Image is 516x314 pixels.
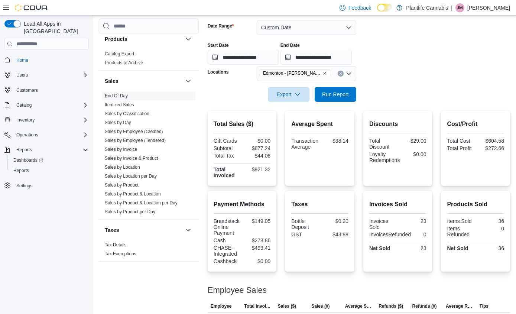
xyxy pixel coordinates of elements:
[244,303,272,309] span: Total Invoiced
[467,3,510,12] p: [PERSON_NAME]
[321,218,348,224] div: $0.20
[13,85,88,95] span: Customers
[105,93,128,98] a: End Of Day
[377,4,393,12] input: Dark Mode
[13,55,88,64] span: Home
[280,50,352,65] input: Press the down key to open a popover containing a calendar.
[369,200,426,209] h2: Invoices Sold
[208,50,279,65] input: Press the down key to open a popover containing a calendar.
[244,218,271,224] div: $149.05
[10,156,88,165] span: Dashboards
[13,168,29,174] span: Reports
[291,120,348,129] h2: Average Spent
[447,200,504,209] h2: Products Sold
[13,157,43,163] span: Dashboards
[10,166,88,175] span: Reports
[13,145,88,154] span: Reports
[13,130,41,139] button: Operations
[16,117,35,123] span: Inventory
[105,242,127,248] span: Tax Details
[477,218,504,224] div: 36
[13,130,88,139] span: Operations
[345,303,373,309] span: Average Sale
[477,226,504,232] div: 0
[10,156,46,165] a: Dashboards
[16,147,32,153] span: Reports
[480,303,489,309] span: Tips
[369,120,426,129] h2: Discounts
[13,101,35,110] button: Catalog
[211,303,232,309] span: Employee
[451,3,452,12] p: |
[214,145,241,151] div: Subtotal
[13,71,88,80] span: Users
[244,237,271,243] div: $278.86
[322,91,349,98] span: Run Report
[244,166,271,172] div: $921.32
[13,86,41,95] a: Customers
[214,237,241,243] div: Cash
[105,35,182,43] button: Products
[214,138,241,144] div: Gift Cards
[1,145,91,155] button: Reports
[244,145,271,151] div: $877.24
[272,87,305,102] span: Export
[447,145,474,151] div: Total Profit
[105,146,137,152] span: Sales by Invoice
[244,153,271,159] div: $44.08
[244,138,271,144] div: $0.00
[348,4,371,12] span: Feedback
[105,155,158,161] span: Sales by Invoice & Product
[7,155,91,165] a: Dashboards
[13,145,35,154] button: Reports
[399,218,426,224] div: 23
[105,102,134,108] span: Itemized Sales
[105,120,131,125] a: Sales by Day
[105,226,119,234] h3: Taxes
[105,120,131,126] span: Sales by Day
[244,258,271,264] div: $0.00
[105,209,155,215] span: Sales by Product per Day
[268,87,309,102] button: Export
[244,245,271,251] div: $493.41
[447,120,504,129] h2: Cost/Profit
[337,0,374,15] a: Feedback
[447,245,468,251] strong: Net Sold
[16,102,32,108] span: Catalog
[13,116,88,124] span: Inventory
[13,101,88,110] span: Catalog
[13,181,88,190] span: Settings
[99,91,199,219] div: Sales
[13,56,31,65] a: Home
[13,181,35,190] a: Settings
[105,242,127,247] a: Tax Details
[105,174,157,179] a: Sales by Location per Day
[412,303,437,309] span: Refunds (#)
[338,71,344,77] button: Clear input
[477,145,504,151] div: $272.66
[455,3,464,12] div: Justin McIssac
[105,51,134,56] a: Catalog Export
[4,51,88,210] nav: Complex example
[105,129,163,134] a: Sales by Employee (Created)
[16,87,38,93] span: Customers
[1,100,91,110] button: Catalog
[16,183,32,189] span: Settings
[315,87,356,102] button: Run Report
[291,138,318,150] div: Transaction Average
[105,77,182,85] button: Sales
[208,42,229,48] label: Start Date
[105,35,127,43] h3: Products
[321,232,348,237] div: $43.88
[291,218,318,230] div: Bottle Deposit
[105,251,136,256] a: Tax Exemptions
[184,35,193,43] button: Products
[105,137,166,143] span: Sales by Employee (Tendered)
[414,232,426,237] div: 0
[105,111,149,117] span: Sales by Classification
[291,232,318,237] div: GST
[105,191,161,197] a: Sales by Product & Location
